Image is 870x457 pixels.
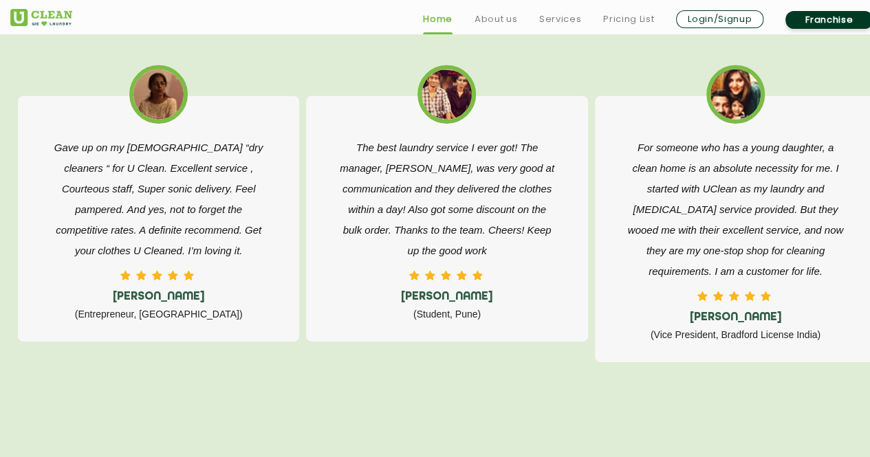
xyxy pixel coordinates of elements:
[475,11,517,27] a: About us
[710,69,761,120] img: affordable dry cleaning
[337,291,556,304] h5: [PERSON_NAME]
[676,10,763,28] a: Login/Signup
[49,137,268,261] p: Gave up on my [DEMOGRAPHIC_DATA] “dry cleaners “ for U Clean. Excellent service , Courteous staff...
[603,11,654,27] a: Pricing List
[133,69,184,120] img: best laundry nearme
[626,311,845,324] h5: [PERSON_NAME]
[422,69,472,120] img: best dry cleaning near me
[49,304,268,324] p: (Entrepreneur, [GEOGRAPHIC_DATA])
[337,304,556,324] p: (Student, Pune)
[337,137,556,261] p: The best laundry service I ever got! The manager, [PERSON_NAME], was very good at communication a...
[10,9,72,26] img: UClean Laundry and Dry Cleaning
[626,324,845,345] p: (Vice President, Bradford License India)
[626,137,845,282] p: For someone who has a young daughter, a clean home is an absolute necessity for me. I started wit...
[49,291,268,304] h5: [PERSON_NAME]
[539,11,581,27] a: Services
[423,11,453,27] a: Home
